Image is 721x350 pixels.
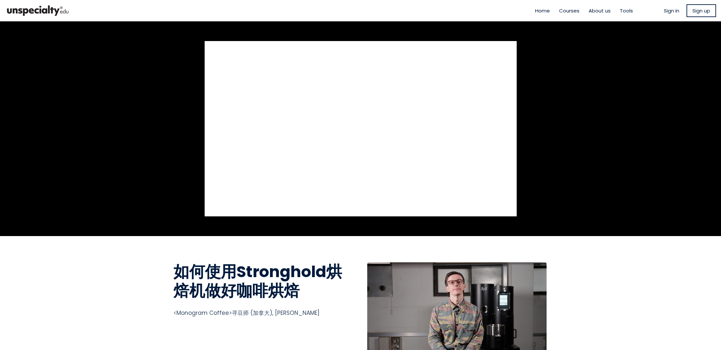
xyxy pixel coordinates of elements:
[173,309,353,317] div: <Monogram Coffee>寻豆师 (加拿大), [PERSON_NAME]
[687,4,716,17] a: Sign up
[692,7,710,14] span: Sign up
[535,7,550,14] a: Home
[559,7,579,14] a: Courses
[5,3,71,19] img: bc390a18feecddb333977e298b3a00a1.png
[664,7,679,14] a: Sign in
[173,262,353,300] h1: 如何使用Stronghold烘焙机做好咖啡烘焙
[620,7,633,14] a: Tools
[589,7,611,14] a: About us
